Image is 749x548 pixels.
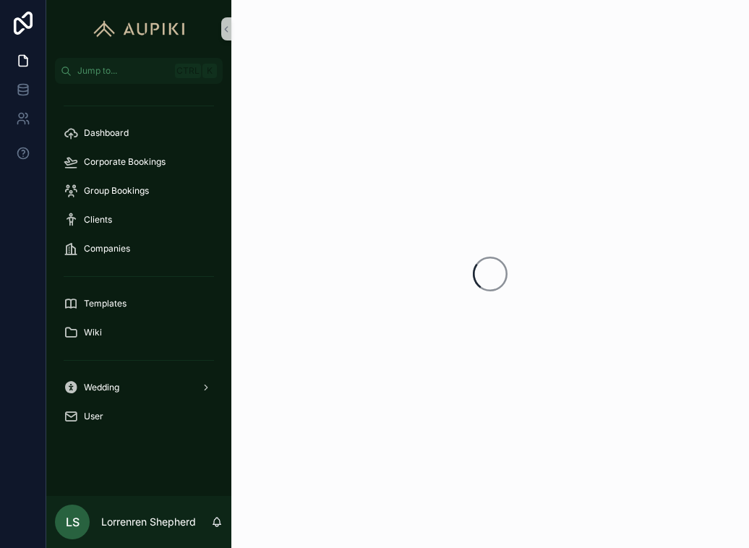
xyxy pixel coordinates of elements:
a: Corporate Bookings [55,149,223,175]
a: Wiki [55,320,223,346]
a: User [55,403,223,429]
span: Templates [84,298,127,309]
a: Templates [55,291,223,317]
span: Ctrl [175,64,201,78]
span: LS [66,513,80,531]
span: Wiki [84,327,102,338]
span: Group Bookings [84,185,149,197]
div: scrollable content [46,84,231,448]
a: Companies [55,236,223,262]
span: Dashboard [84,127,129,139]
a: Wedding [55,374,223,401]
span: Corporate Bookings [84,156,166,168]
a: Clients [55,207,223,233]
img: App logo [87,17,192,40]
button: Jump to...CtrlK [55,58,223,84]
span: User [84,411,103,422]
span: K [204,65,215,77]
span: Companies [84,243,130,254]
span: Wedding [84,382,119,393]
span: Clients [84,214,112,226]
p: Lorrenren Shepherd [101,515,196,529]
a: Group Bookings [55,178,223,204]
a: Dashboard [55,120,223,146]
span: Jump to... [77,65,169,77]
